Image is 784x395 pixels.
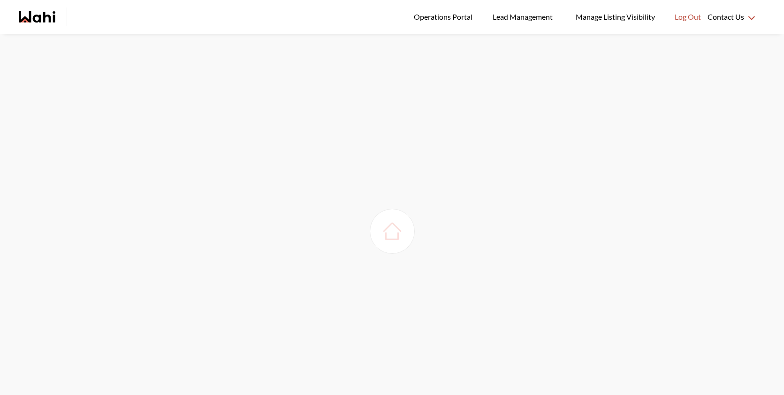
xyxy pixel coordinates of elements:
[19,11,55,23] a: Wahi homepage
[414,11,476,23] span: Operations Portal
[493,11,556,23] span: Lead Management
[573,11,658,23] span: Manage Listing Visibility
[675,11,701,23] span: Log Out
[379,218,405,244] img: loading house image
